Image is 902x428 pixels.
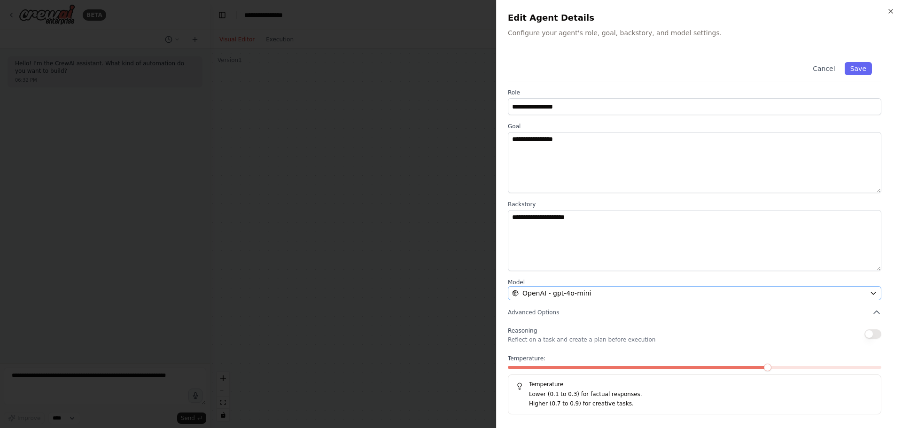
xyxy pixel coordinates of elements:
[508,308,881,317] button: Advanced Options
[508,89,881,96] label: Role
[522,288,591,298] span: OpenAI - gpt-4o-mini
[508,286,881,300] button: OpenAI - gpt-4o-mini
[508,11,891,24] h2: Edit Agent Details
[516,381,873,388] h5: Temperature
[508,201,881,208] label: Backstory
[529,399,873,409] p: Higher (0.7 to 0.9) for creative tasks.
[508,355,545,362] span: Temperature:
[508,327,537,334] span: Reasoning
[508,123,881,130] label: Goal
[845,62,872,75] button: Save
[508,336,655,343] p: Reflect on a task and create a plan before execution
[508,279,881,286] label: Model
[807,62,840,75] button: Cancel
[529,390,873,399] p: Lower (0.1 to 0.3) for factual responses.
[508,309,559,316] span: Advanced Options
[508,28,891,38] p: Configure your agent's role, goal, backstory, and model settings.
